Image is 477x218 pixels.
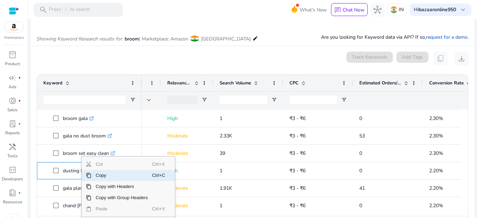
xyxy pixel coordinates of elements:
p: Resources [3,199,22,205]
p: gala plastic broom [63,181,109,195]
span: / [63,6,69,14]
span: search [39,6,47,14]
b: bazaaronline950 [419,6,456,13]
p: Sales [7,107,17,113]
span: Ctrl+X [152,159,167,170]
span: ₹3 - ₹6 [289,167,306,174]
span: Ctrl+C [152,170,167,181]
p: Tools [7,153,18,159]
span: fiber_manual_record [18,99,21,102]
p: Ads [9,84,16,90]
p: Developers [2,176,23,182]
span: Keyword [43,80,63,86]
input: Search Volume Filter Input [220,96,267,104]
span: lab_profile [8,120,17,128]
span: Relevance Score [167,80,192,86]
span: Ctrl+V [152,203,167,215]
span: 1 [220,202,222,209]
span: Estimated Orders/Month [359,80,401,86]
span: Copy [91,170,152,181]
p: dusting broom [63,164,101,178]
span: 2.30% [429,133,443,139]
span: chat [334,7,341,14]
input: CPC Filter Input [289,96,337,104]
img: amazon.svg [5,22,23,32]
img: in.svg [390,6,397,13]
mat-icon: edit [252,34,258,43]
a: request for a demo [426,34,468,40]
span: Search Volume [220,80,251,86]
button: chatChat Now [331,3,368,16]
span: [GEOGRAPHIC_DATA] [201,36,251,42]
span: Copy with Group Headers [91,192,152,203]
p: High [167,164,207,178]
span: 0 [359,115,362,122]
span: 0 [359,150,362,157]
p: broom gala [63,111,94,126]
p: gala no dust broom [63,129,112,143]
span: 2.20% [429,202,443,209]
button: download [455,52,469,66]
span: | Marketplace: Amazon [139,36,188,42]
span: 2.20% [429,167,443,174]
span: 1 [220,167,222,174]
button: Open Filter Menu [201,97,207,103]
span: inventory_2 [8,51,17,59]
span: hub [373,6,382,14]
p: chand [PERSON_NAME] [63,198,122,213]
p: Reports [5,130,20,136]
button: Open Filter Menu [271,97,277,103]
p: Moderate [167,181,207,195]
span: download [457,54,466,63]
span: handyman [8,143,17,151]
span: ₹3 - ₹6 [289,150,306,157]
p: Moderate [167,146,207,160]
button: hub [370,3,384,17]
span: fiber_manual_record [18,76,21,79]
span: ₹3 - ₹6 [289,185,306,191]
span: code_blocks [8,166,17,174]
span: Paste [91,203,152,215]
span: ₹3 - ₹6 [289,133,306,139]
span: CPC [289,80,299,86]
span: 2.33K [220,133,232,139]
p: Moderate [167,198,207,213]
p: Press to search [49,6,90,14]
span: 2.30% [429,115,443,122]
p: Chat Now [343,7,365,13]
span: fiber_manual_record [18,191,21,194]
span: What's New [300,4,327,16]
span: 1 [220,115,222,122]
button: Open Filter Menu [341,97,347,103]
p: Moderate [167,129,207,143]
span: broom [125,36,139,42]
span: Cut [91,159,152,170]
span: 2.20% [429,185,443,191]
span: donut_small [8,97,17,105]
p: High [167,111,207,126]
span: 2.30% [429,150,443,157]
span: ₹3 - ₹6 [289,115,306,122]
span: Conversion Rate [429,80,464,86]
span: campaign [8,74,17,82]
p: IN [399,3,404,16]
span: ₹3 - ₹6 [289,202,306,209]
p: Product [5,61,20,67]
span: Copy with Headers [91,181,152,192]
span: 41 [359,185,365,191]
span: 1.91K [220,185,232,191]
span: 0 [359,167,362,174]
span: book_4 [8,189,17,197]
p: Hi [414,7,456,12]
p: Marketplace [4,35,24,40]
button: Open Filter Menu [130,97,135,103]
i: Showing Keyword Research results for: [36,36,123,42]
input: Keyword Filter Input [43,96,126,104]
span: 39 [220,150,225,157]
span: keyboard_arrow_down [459,6,467,14]
p: broom set easy clean [63,146,115,160]
span: 0 [359,202,362,209]
span: fiber_manual_record [18,122,21,125]
span: 53 [359,133,365,139]
p: Are you looking for Keyword data via API? If so, . [321,33,469,41]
